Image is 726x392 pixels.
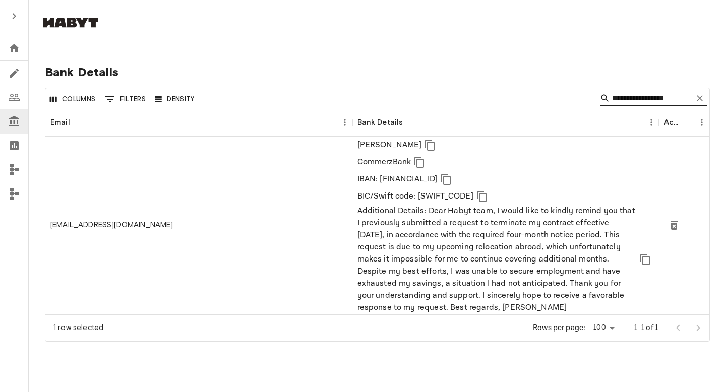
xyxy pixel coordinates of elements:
[600,90,707,108] div: Search
[152,92,197,107] button: Density
[664,108,680,137] div: Actions
[634,322,658,333] p: 1–1 of 1
[589,320,618,335] div: 100
[50,108,70,137] div: Email
[47,92,98,107] button: Select columns
[45,108,352,137] div: Email
[357,205,637,314] p: Additional Details: Dear Habyt team, I would like to kindly remind you that I previously submitte...
[40,18,101,28] img: Habyt
[70,115,84,129] button: Sort
[533,322,585,333] p: Rows per page:
[694,115,709,130] button: Menu
[357,108,403,137] div: Bank Details
[644,115,659,130] button: Menu
[357,139,422,151] p: [PERSON_NAME]
[403,115,417,129] button: Sort
[357,173,438,185] p: IBAN: [FINANCIAL_ID]
[692,91,707,106] button: Clear
[352,108,659,137] div: Bank Details
[337,115,352,130] button: Menu
[53,322,103,333] div: 1 row selected
[680,115,694,129] button: Sort
[50,220,173,230] div: xrvelez@gmail.com
[102,91,149,107] button: Show filters
[357,156,411,168] p: CommerzBank
[659,108,709,137] div: Actions
[357,190,473,203] p: BIC/Swift code: [SWIFT_CODE]
[45,64,710,80] span: Bank Details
